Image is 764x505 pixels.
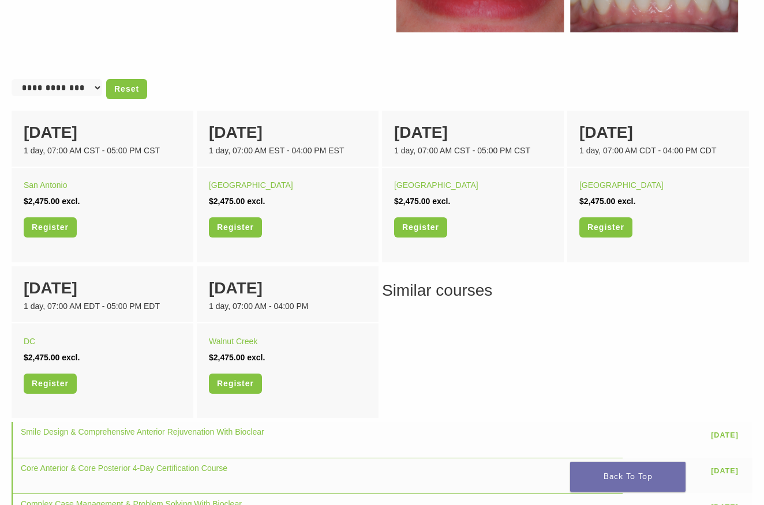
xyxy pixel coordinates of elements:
[570,462,686,492] a: Back To Top
[24,217,77,238] a: Register
[705,462,744,480] a: [DATE]
[24,374,77,394] a: Register
[394,180,478,190] a: [GEOGRAPHIC_DATA]
[62,353,80,362] span: excl.
[12,278,752,303] h3: Similar courses
[106,79,147,99] a: Reset
[579,120,737,145] div: [DATE]
[247,197,265,206] span: excl.
[579,217,632,238] a: Register
[617,197,635,206] span: excl.
[579,180,664,190] a: [GEOGRAPHIC_DATA]
[209,353,245,362] span: $2,475.00
[394,145,552,157] div: 1 day, 07:00 AM CST - 05:00 PM CST
[62,197,80,206] span: excl.
[24,337,35,346] a: DC
[394,197,430,206] span: $2,475.00
[24,180,68,190] a: San Antonio
[209,197,245,206] span: $2,475.00
[21,427,264,436] a: Smile Design & Comprehensive Anterior Rejuvenation With Bioclear
[209,300,366,312] div: 1 day, 07:00 AM - 04:00 PM
[24,276,181,300] div: [DATE]
[24,120,181,145] div: [DATE]
[247,353,265,362] span: excl.
[209,374,262,394] a: Register
[209,276,366,300] div: [DATE]
[394,120,552,145] div: [DATE]
[24,197,59,206] span: $2,475.00
[394,217,447,238] a: Register
[579,197,615,206] span: $2,475.00
[209,217,262,238] a: Register
[24,300,181,312] div: 1 day, 07:00 AM EDT - 05:00 PM EDT
[209,337,257,346] a: Walnut Creek
[21,463,227,473] a: Core Anterior & Core Posterior 4-Day Certification Course
[209,180,293,190] a: [GEOGRAPHIC_DATA]
[705,426,744,444] a: [DATE]
[579,145,737,157] div: 1 day, 07:00 AM CDT - 04:00 PM CDT
[209,145,366,157] div: 1 day, 07:00 AM EST - 04:00 PM EST
[24,145,181,157] div: 1 day, 07:00 AM CST - 05:00 PM CST
[432,197,450,206] span: excl.
[209,120,366,145] div: [DATE]
[24,353,59,362] span: $2,475.00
